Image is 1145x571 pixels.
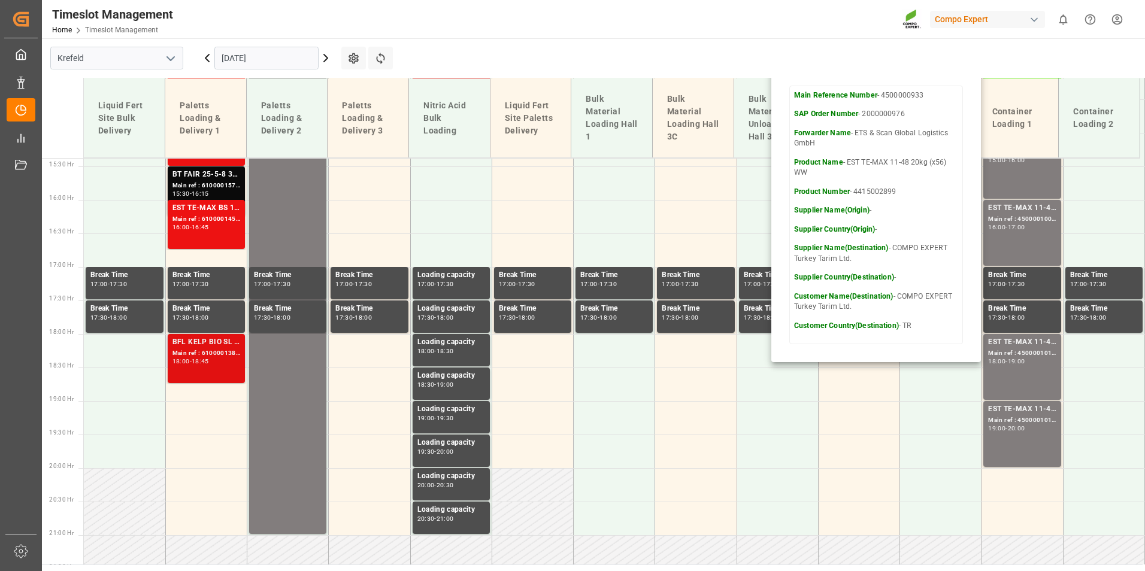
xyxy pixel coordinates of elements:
[52,5,173,23] div: Timeslot Management
[353,315,355,320] div: -
[499,269,567,281] div: Break Time
[1087,281,1089,287] div: -
[437,449,454,454] div: 20:00
[1005,315,1007,320] div: -
[437,382,454,387] div: 19:00
[1008,359,1025,364] div: 19:00
[1087,315,1089,320] div: -
[256,95,318,142] div: Paletts Loading & Delivery 2
[190,224,192,230] div: -
[988,214,1056,224] div: Main ref : 4500001009, 2000000381
[192,281,209,287] div: 17:30
[930,11,1045,28] div: Compo Expert
[417,370,485,382] div: Loading capacity
[988,403,1056,415] div: EST TE-MAX 11-48 20kg (x45) ES, PT MTO
[794,292,893,300] strong: Customer Name(Destination)
[417,281,435,287] div: 17:00
[50,47,183,69] input: Type to search/select
[794,244,888,252] strong: Supplier Name(Destination)
[500,95,562,142] div: Liquid Fert Site Paletts Delivery
[988,336,1056,348] div: EST TE-MAX 11-48 20kg (x45) ES, PT MTO
[794,90,958,101] p: - 4500000933
[794,187,958,198] p: - 4415002899
[335,281,353,287] div: 17:00
[110,281,127,287] div: 17:30
[794,224,958,235] p: -
[499,303,567,315] div: Break Time
[988,101,1049,135] div: Container Loading 1
[417,482,435,488] div: 20:00
[434,449,436,454] div: -
[417,470,485,482] div: Loading capacity
[662,269,729,281] div: Break Time
[49,195,74,201] span: 16:00 Hr
[679,315,681,320] div: -
[794,128,958,149] p: - ETS & Scan Global Logistics GmbH
[794,243,958,264] p: - COMPO EXPERT Turkey Tarim Ltd.
[434,281,436,287] div: -
[437,516,454,521] div: 21:00
[254,269,322,281] div: Break Time
[110,315,127,320] div: 18:00
[794,91,877,99] strong: Main Reference Number
[1070,269,1138,281] div: Break Time
[172,214,240,224] div: Main ref : 6100001452, 2000001274
[744,315,761,320] div: 17:30
[794,273,894,281] strong: Supplier Country(Destination)
[1070,315,1088,320] div: 17:30
[662,303,729,315] div: Break Time
[49,429,74,436] span: 19:30 Hr
[662,315,679,320] div: 17:30
[1005,224,1007,230] div: -
[988,157,1005,163] div: 15:00
[1077,6,1104,33] button: Help Center
[49,228,74,235] span: 16:30 Hr
[49,563,74,570] span: 21:30 Hr
[988,202,1056,214] div: EST TE-MAX 11-48 20kg (x45) ES, PT MTO
[90,303,159,315] div: Break Time
[1070,281,1088,287] div: 17:00
[598,281,599,287] div: -
[254,303,322,315] div: Break Time
[761,281,762,287] div: -
[744,281,761,287] div: 17:00
[1005,281,1007,287] div: -
[434,415,436,421] div: -
[161,49,179,68] button: open menu
[794,206,870,214] strong: Supplier Name(Origin)
[335,315,353,320] div: 17:30
[794,205,958,216] p: -
[794,158,843,166] strong: Product Name
[763,315,780,320] div: 18:00
[794,321,958,332] p: - TR
[434,516,436,521] div: -
[599,281,617,287] div: 17:30
[254,281,271,287] div: 17:00
[172,224,190,230] div: 16:00
[335,269,403,281] div: Break Time
[353,281,355,287] div: -
[172,315,190,320] div: 17:30
[172,169,240,181] div: BT FAIR 25-5-8 35%UH 3M 25kg (x40) INTNTC PREMIUM [DATE]+3+TE 600kg BBNTC PREMIUM [DATE] 25kg (x4...
[192,359,209,364] div: 18:45
[335,303,403,315] div: Break Time
[580,315,598,320] div: 17:30
[598,315,599,320] div: -
[662,281,679,287] div: 17:00
[437,482,454,488] div: 20:30
[49,161,74,168] span: 15:30 Hr
[1005,359,1007,364] div: -
[337,95,399,142] div: Paletts Loading & Delivery 3
[988,415,1056,426] div: Main ref : 4500001013, 2000000382
[355,281,372,287] div: 17:30
[108,281,110,287] div: -
[902,9,922,30] img: Screenshot%202023-09-29%20at%2010.02.21.png_1712312052.png
[417,382,435,387] div: 18:30
[518,315,535,320] div: 18:00
[192,191,209,196] div: 16:15
[744,303,811,315] div: Break Time
[93,95,155,142] div: Liquid Fert Site Bulk Delivery
[190,281,192,287] div: -
[518,281,535,287] div: 17:30
[434,382,436,387] div: -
